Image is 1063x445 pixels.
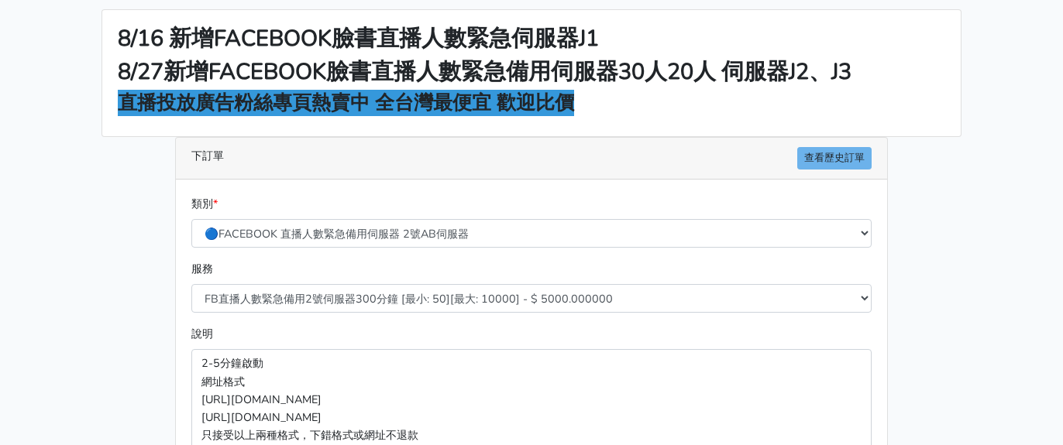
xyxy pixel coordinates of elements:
div: 下訂單 [176,138,887,180]
label: 服務 [191,260,213,278]
strong: 8/16 新增FACEBOOK臉書直播人數緊急伺服器J1 [118,23,599,53]
strong: 8/27新增FACEBOOK臉書直播人數緊急備用伺服器30人20人 伺服器J2、J3 [118,56,851,87]
label: 類別 [191,195,218,213]
label: 說明 [191,325,213,343]
strong: 直播投放廣告粉絲專頁熱賣中 全台灣最便宜 歡迎比價 [118,90,574,116]
a: 查看歷史訂單 [797,147,872,169]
